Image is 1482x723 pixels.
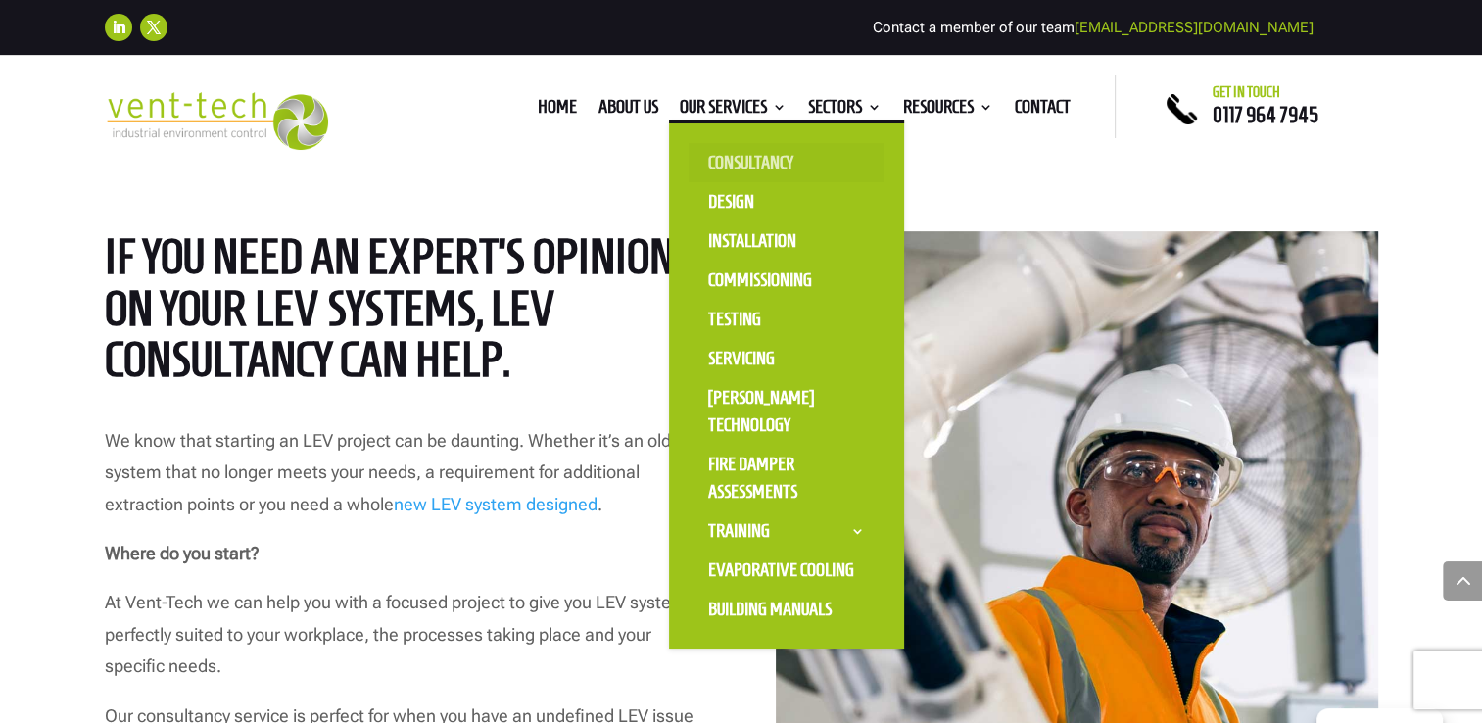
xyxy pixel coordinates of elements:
[689,221,884,261] a: Installation
[598,100,658,121] a: About us
[105,14,132,41] a: Follow on LinkedIn
[538,100,577,121] a: Home
[105,92,329,150] img: 2023-09-27T08_35_16.549ZVENT-TECH---Clear-background
[1015,100,1071,121] a: Contact
[689,445,884,511] a: Fire Damper Assessments
[873,19,1314,36] span: Contact a member of our team
[903,100,993,121] a: Resources
[1075,19,1314,36] a: [EMAIL_ADDRESS][DOMAIN_NAME]
[689,300,884,339] a: Testing
[808,100,882,121] a: Sectors
[680,100,787,121] a: Our Services
[1213,103,1318,126] a: 0117 964 7945
[689,143,884,182] a: Consultancy
[105,587,706,699] p: At Vent-Tech we can help you with a focused project to give you LEV systems perfectly suited to y...
[394,494,598,514] a: new LEV system designed
[689,551,884,590] a: Evaporative Cooling
[689,378,884,445] a: [PERSON_NAME] Technology
[105,425,706,538] p: We know that starting an LEV project can be daunting. Whether it’s an old system that no longer m...
[689,339,884,378] a: Servicing
[689,511,884,551] a: Training
[689,182,884,221] a: Design
[105,543,260,563] strong: Where do you start?
[689,590,884,629] a: Building Manuals
[1213,84,1280,100] span: Get in touch
[689,261,884,300] a: Commissioning
[140,14,167,41] a: Follow on X
[105,231,706,396] h2: If you need an expert’s opinion on your LEV systems, LEV Consultancy can help.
